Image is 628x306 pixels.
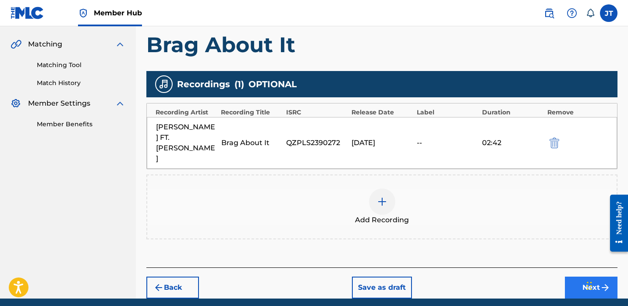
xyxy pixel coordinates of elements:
div: Notifications [586,9,595,18]
span: ( 1 ) [234,78,244,91]
div: QZPLS2390272 [286,138,347,148]
img: expand [115,39,125,50]
span: Recordings [177,78,230,91]
div: 02:42 [482,138,543,148]
iframe: Resource Center [603,188,628,259]
a: Member Benefits [37,120,125,129]
div: Drag [587,273,592,299]
div: Remove [547,108,608,117]
h1: Brag About It [146,32,617,58]
img: search [544,8,554,18]
img: Member Settings [11,98,21,109]
div: Label [417,108,478,117]
span: Add Recording [355,215,409,225]
div: User Menu [600,4,617,22]
div: Recording Artist [156,108,216,117]
img: help [567,8,577,18]
a: Public Search [540,4,558,22]
a: Match History [37,78,125,88]
span: Matching [28,39,62,50]
span: Member Settings [28,98,90,109]
button: Next [565,277,617,299]
img: MLC Logo [11,7,44,19]
img: add [377,196,387,207]
div: Duration [482,108,543,117]
div: ISRC [286,108,347,117]
button: Save as draft [352,277,412,299]
div: Brag About It [221,138,282,148]
button: Back [146,277,199,299]
img: expand [115,98,125,109]
iframe: Chat Widget [584,264,628,306]
div: Help [563,4,581,22]
div: [PERSON_NAME] FT. [PERSON_NAME] [156,122,217,164]
a: Matching Tool [37,60,125,70]
div: Release Date [351,108,412,117]
img: recording [159,79,169,89]
span: OPTIONAL [248,78,297,91]
div: -- [417,138,478,148]
div: [DATE] [351,138,412,148]
span: Member Hub [94,8,142,18]
img: Top Rightsholder [78,8,89,18]
img: 7ee5dd4eb1f8a8e3ef2f.svg [153,282,164,293]
img: Matching [11,39,21,50]
img: 12a2ab48e56ec057fbd8.svg [550,138,559,148]
div: Recording Title [221,108,282,117]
